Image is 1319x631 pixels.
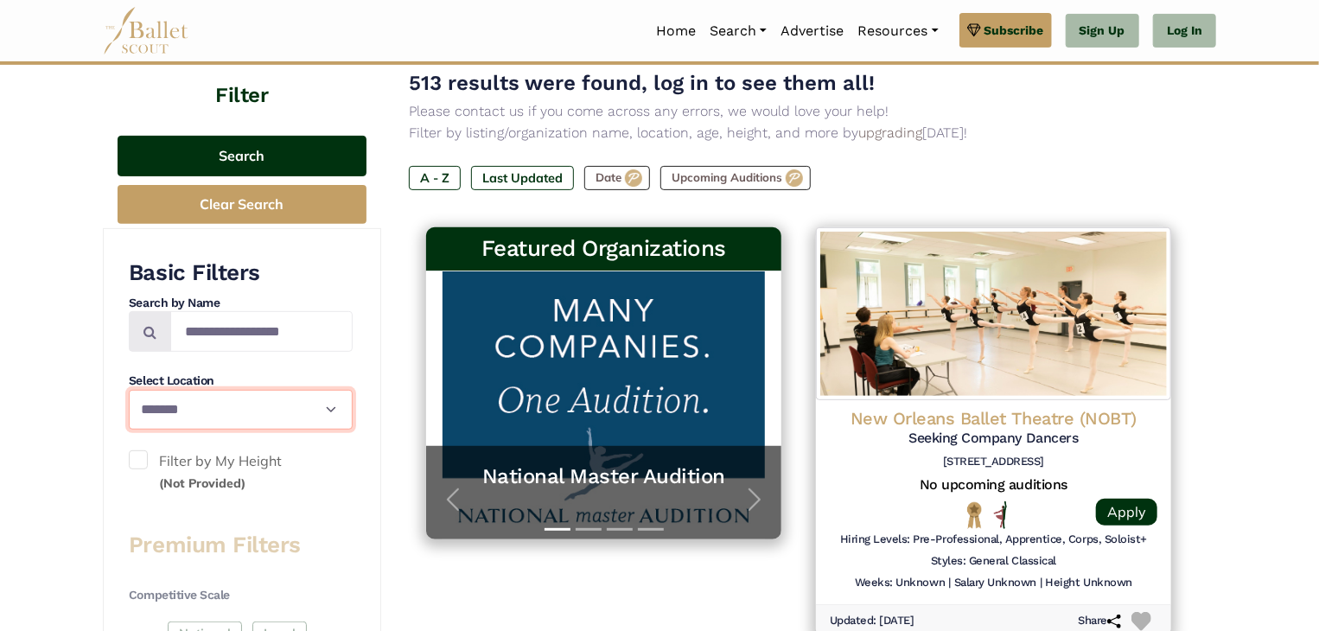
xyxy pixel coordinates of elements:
[409,122,1188,144] p: Filter by listing/organization name, location, age, height, and more by [DATE]!
[638,519,664,539] button: Slide 4
[170,311,353,352] input: Search by names...
[1046,576,1132,590] h6: Height Unknown
[607,519,633,539] button: Slide 3
[967,21,981,40] img: gem.svg
[964,501,985,528] img: National
[409,100,1188,123] p: Please contact us if you come across any errors, we would love your help!
[954,576,1036,590] h6: Salary Unknown
[840,532,1147,547] h6: Hiring Levels: Pre-Professional, Apprentice, Corps, Soloist+
[1153,14,1216,48] a: Log In
[1096,499,1157,526] a: Apply
[703,13,774,49] a: Search
[129,373,353,390] h4: Select Location
[129,258,353,288] h3: Basic Filters
[584,166,650,190] label: Date
[129,531,353,560] h3: Premium Filters
[1066,14,1139,48] a: Sign Up
[855,576,945,590] h6: Weeks: Unknown
[129,450,353,494] label: Filter by My Height
[931,554,1056,569] h6: Styles: General Classical
[409,166,461,190] label: A - Z
[576,519,602,539] button: Slide 2
[443,463,764,490] a: National Master Audition
[118,136,366,176] button: Search
[830,455,1157,469] h6: [STREET_ADDRESS]
[994,501,1007,529] img: All
[1078,614,1121,628] h6: Share
[858,124,922,141] a: upgrading
[440,234,768,264] h3: Featured Organizations
[830,614,914,628] h6: Updated: [DATE]
[830,430,1157,448] h5: Seeking Company Dancers
[830,476,1157,494] h5: No upcoming auditions
[774,13,851,49] a: Advertise
[103,39,381,110] h4: Filter
[545,519,570,539] button: Slide 1
[660,166,811,190] label: Upcoming Auditions
[649,13,703,49] a: Home
[129,587,353,604] h4: Competitive Scale
[816,227,1171,400] img: Logo
[948,576,951,590] h6: |
[409,71,875,95] span: 513 results were found, log in to see them all!
[1040,576,1042,590] h6: |
[959,13,1052,48] a: Subscribe
[118,185,366,224] button: Clear Search
[159,475,245,491] small: (Not Provided)
[851,13,945,49] a: Resources
[129,295,353,312] h4: Search by Name
[471,166,574,190] label: Last Updated
[984,21,1044,40] span: Subscribe
[830,407,1157,430] h4: New Orleans Ballet Theatre (NOBT)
